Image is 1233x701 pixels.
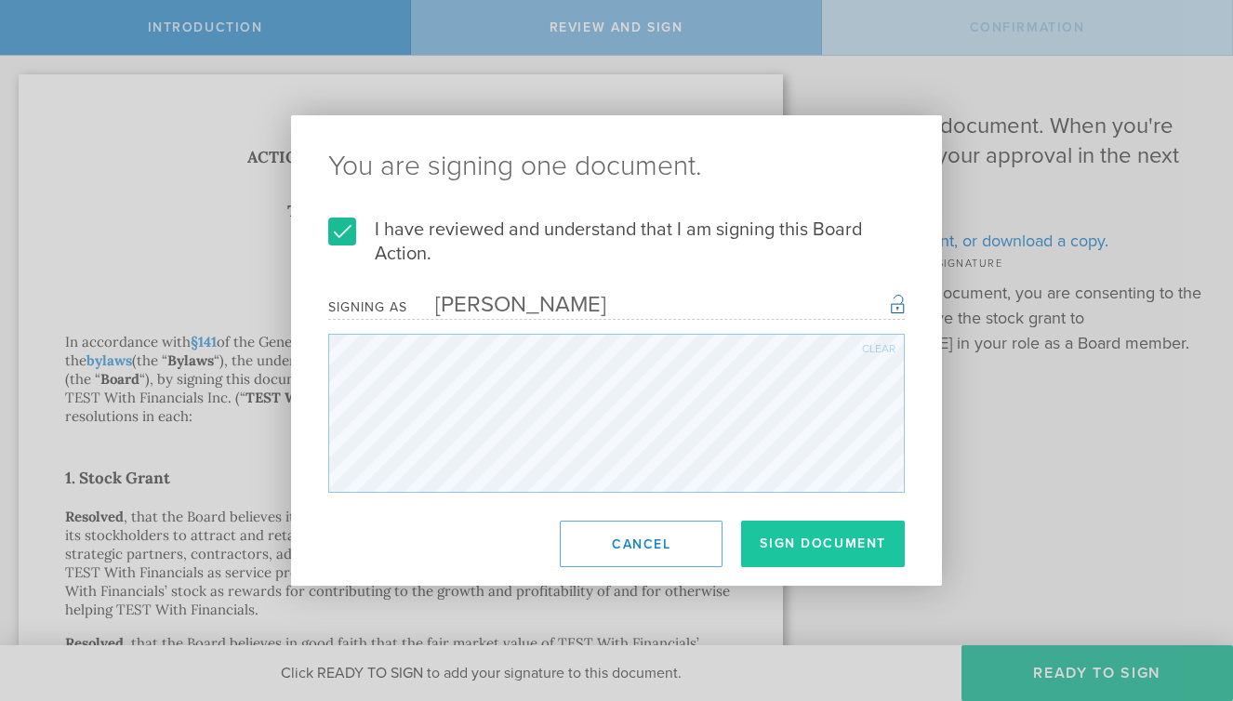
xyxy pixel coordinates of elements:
[328,218,905,266] label: I have reviewed and understand that I am signing this Board Action.
[741,521,905,567] button: Sign Document
[328,299,407,315] div: Signing as
[560,521,723,567] button: Cancel
[407,291,606,318] div: [PERSON_NAME]
[328,152,905,180] ng-pluralize: You are signing one document.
